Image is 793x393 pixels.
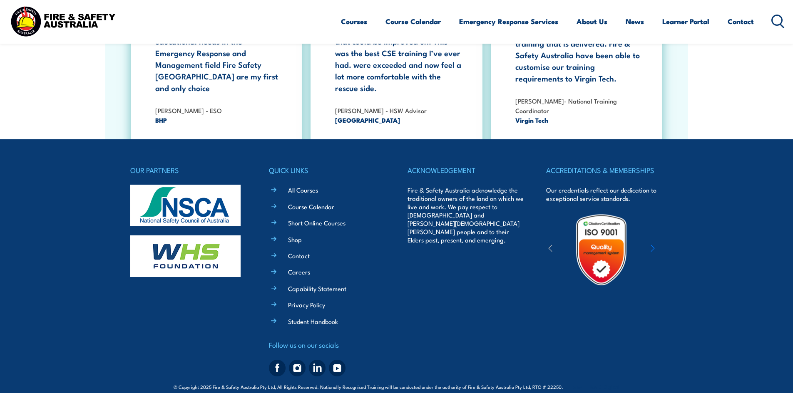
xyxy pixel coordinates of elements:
a: Contact [288,251,310,260]
img: whs-logo-footer [130,235,241,277]
h4: ACCREDITATIONS & MEMBERSHIPS [546,164,663,176]
a: Capability Statement [288,284,346,293]
a: Learner Portal [662,10,709,32]
a: Course Calendar [288,202,334,211]
img: Untitled design (19) [565,213,638,286]
p: Our credentials reflect our dedication to exceptional service standards. [546,186,663,203]
a: Privacy Policy [288,300,325,309]
img: ewpa-logo [638,235,711,264]
a: All Courses [288,185,318,194]
a: Shop [288,235,302,244]
a: News [626,10,644,32]
span: Site: [573,383,619,390]
strong: [PERSON_NAME] - ESO [155,106,222,115]
img: nsca-logo-footer [130,185,241,226]
h4: Follow us on our socials [269,339,385,351]
a: Contact [728,10,754,32]
h4: ACKNOWLEDGEMENT [408,164,524,176]
a: Careers [288,267,310,276]
a: KND Digital [590,382,619,391]
p: For any of my future training and educational needs in the Emergency Response and Management fiel... [155,24,282,94]
a: Emergency Response Services [459,10,558,32]
a: Short Online Courses [288,218,346,227]
span: Virgin Tech [515,115,642,125]
span: © Copyright 2025 Fire & Safety Australia Pty Ltd, All Rights Reserved. Nationally Recognised Trai... [174,383,619,391]
span: [GEOGRAPHIC_DATA] [335,115,462,125]
a: Courses [341,10,367,32]
a: About Us [577,10,607,32]
p: The reason that we keep coming back is the focus on quality of training that is delivered. Fire &... [515,14,642,84]
a: Student Handbook [288,317,338,326]
p: Fire & Safety Australia acknowledge the traditional owners of the land on which we live and work.... [408,186,524,244]
span: BHP [155,115,282,125]
h4: OUR PARTNERS [130,164,247,176]
strong: [PERSON_NAME]- National Training Coordinator [515,96,617,115]
h4: QUICK LINKS [269,164,385,176]
strong: [PERSON_NAME] - HSW Advisor [335,106,427,115]
a: Course Calendar [385,10,441,32]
